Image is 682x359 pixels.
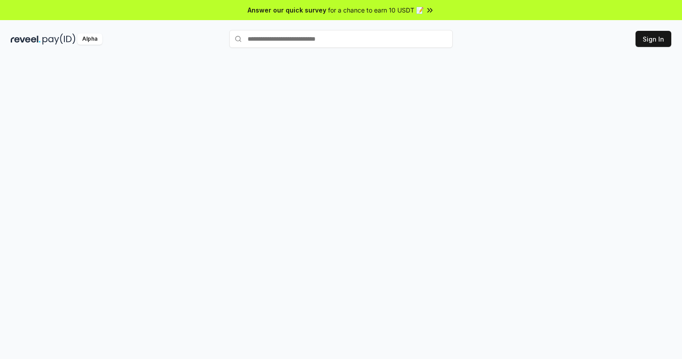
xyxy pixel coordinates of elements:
img: pay_id [42,34,76,45]
div: Alpha [77,34,102,45]
span: Answer our quick survey [248,5,326,15]
img: reveel_dark [11,34,41,45]
button: Sign In [636,31,671,47]
span: for a chance to earn 10 USDT 📝 [328,5,424,15]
